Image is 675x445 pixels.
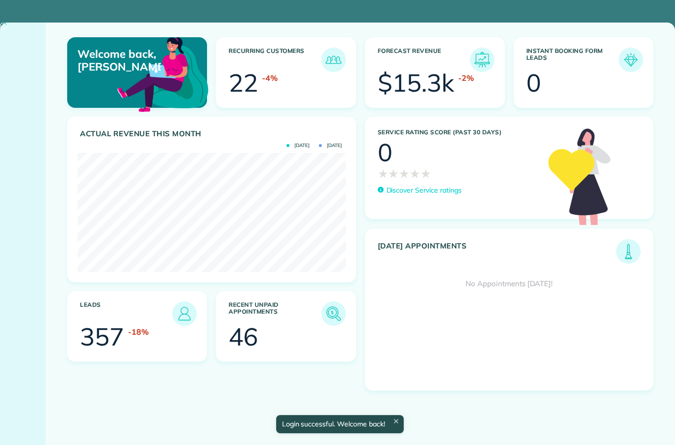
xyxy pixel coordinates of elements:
span: ★ [399,165,410,182]
img: icon_recurring_customers-cf858462ba22bcd05b5a5880d41d6543d210077de5bb9ebc9590e49fd87d84ed.png [324,50,343,70]
img: icon_unpaid_appointments-47b8ce3997adf2238b356f14209ab4cced10bd1f174958f3ca8f1d0dd7fffeee.png [324,304,343,323]
div: -2% [458,72,474,84]
p: Welcome back, [PERSON_NAME]! [78,48,161,74]
h3: [DATE] Appointments [378,242,617,264]
div: -4% [262,72,278,84]
img: dashboard_welcome-42a62b7d889689a78055ac9021e634bf52bae3f8056760290aed330b23ab8690.png [115,26,210,121]
div: Login successful. Welcome back! [276,415,403,433]
a: Discover Service ratings [378,185,462,196]
div: 22 [229,71,258,95]
img: icon_form_leads-04211a6a04a5b2264e4ee56bc0799ec3eb69b7e499cbb523a139df1d13a81ae0.png [621,50,641,70]
h3: Service Rating score (past 30 days) [378,129,539,136]
img: icon_todays_appointments-901f7ab196bb0bea1936b74009e4eb5ffbc2d2711fa7634e0d609ed5ef32b18b.png [619,242,638,261]
span: ★ [378,165,389,182]
div: No Appointments [DATE]! [365,264,653,304]
h3: Leads [80,301,172,326]
div: 0 [526,71,541,95]
div: -18% [128,326,149,338]
p: Discover Service ratings [387,185,462,196]
h3: Instant Booking Form Leads [526,48,619,72]
span: ★ [420,165,431,182]
img: icon_leads-1bed01f49abd5b7fead27621c3d59655bb73ed531f8eeb49469d10e621d6b896.png [175,304,194,323]
div: $15.3k [378,71,455,95]
img: icon_forecast_revenue-8c13a41c7ed35a8dcfafea3cbb826a0462acb37728057bba2d056411b612bbbe.png [472,50,492,70]
h3: Actual Revenue this month [80,129,346,138]
span: [DATE] [319,143,342,148]
div: 357 [80,324,124,349]
span: ★ [388,165,399,182]
span: ★ [410,165,420,182]
div: 46 [229,324,258,349]
h3: Recent unpaid appointments [229,301,321,326]
h3: Recurring Customers [229,48,321,72]
span: [DATE] [286,143,310,148]
h3: Forecast Revenue [378,48,470,72]
div: 0 [378,140,392,165]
